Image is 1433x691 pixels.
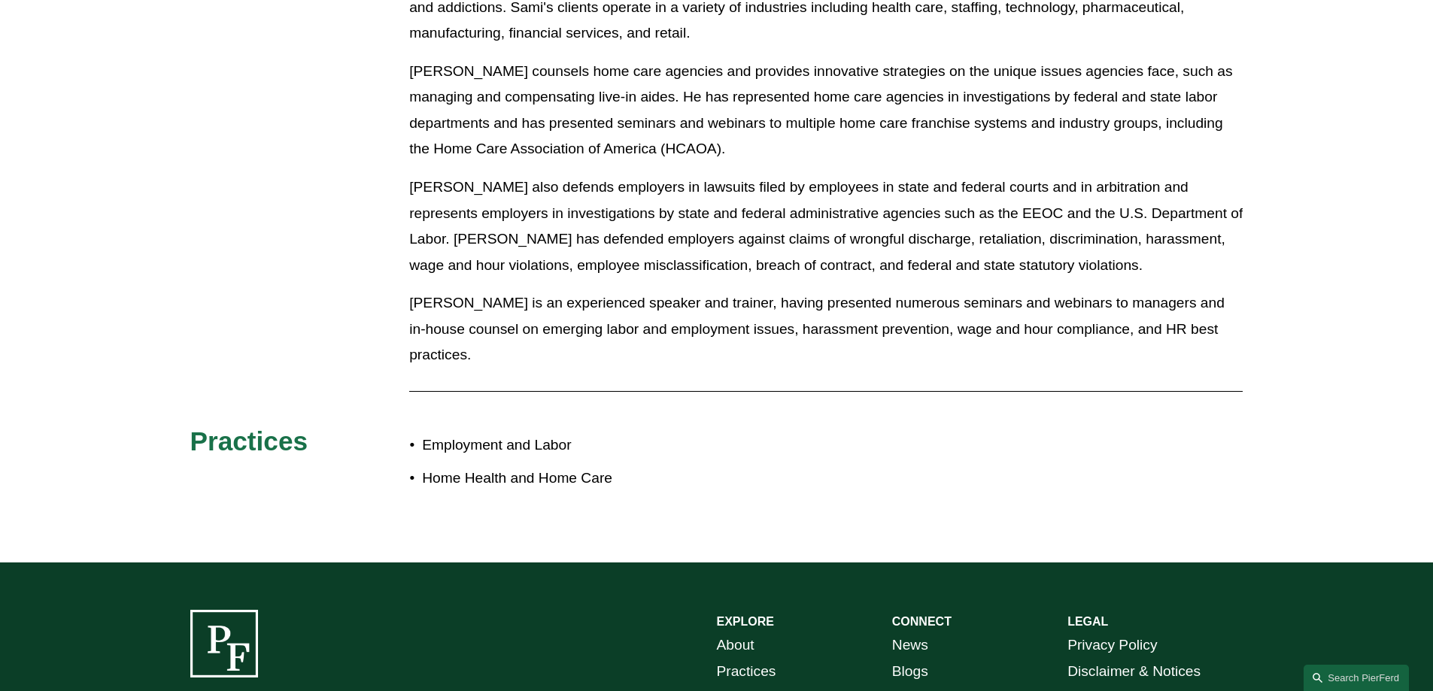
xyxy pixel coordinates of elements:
p: Home Health and Home Care [422,465,716,492]
strong: EXPLORE [717,615,774,628]
a: Search this site [1304,665,1409,691]
strong: LEGAL [1067,615,1108,628]
strong: CONNECT [892,615,952,628]
p: Employment and Labor [422,432,716,459]
a: About [717,632,754,659]
a: Practices [717,659,776,685]
a: Privacy Policy [1067,632,1157,659]
span: Practices [190,426,308,456]
p: [PERSON_NAME] is an experienced speaker and trainer, having presented numerous seminars and webin... [409,290,1243,368]
p: [PERSON_NAME] also defends employers in lawsuits filed by employees in state and federal courts a... [409,174,1243,278]
p: [PERSON_NAME] counsels home care agencies and provides innovative strategies on the unique issues... [409,59,1243,162]
a: Blogs [892,659,928,685]
a: Disclaimer & Notices [1067,659,1201,685]
a: News [892,632,928,659]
